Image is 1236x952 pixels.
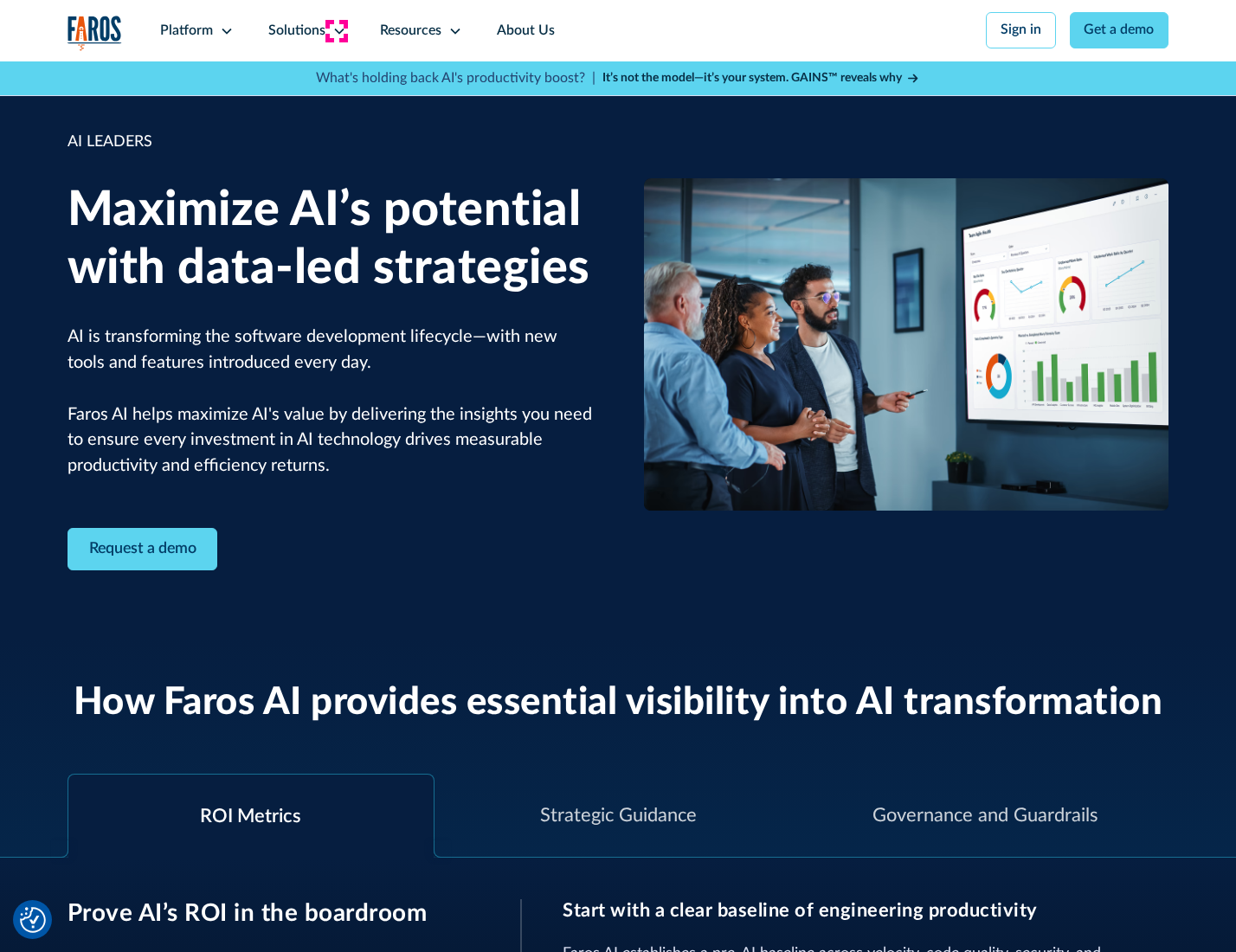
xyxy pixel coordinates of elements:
[68,325,593,479] p: AI is transforming the software development lifecycle—with new tools and features introduced ever...
[268,21,325,42] div: Solutions
[540,801,697,830] div: Strategic Guidance
[74,680,1163,726] h2: How Faros AI provides essential visibility into AI transformation
[1070,12,1169,48] a: Get a demo
[872,801,1098,830] div: Governance and Guardrails
[68,16,123,51] img: Logo of the analytics and reporting company Faros.
[68,528,218,570] a: Contact Modal
[68,131,593,154] div: AI LEADERS
[316,68,595,89] p: What's holding back AI's productivity boost? |
[68,182,593,298] h1: Maximize AI’s potential with data-led strategies
[380,21,441,42] div: Resources
[986,12,1056,48] a: Sign in
[602,69,921,87] a: It’s not the model—it’s your system. GAINS™ reveals why
[68,899,479,928] h3: Prove AI’s ROI in the boardroom
[200,802,301,831] div: ROI Metrics
[160,21,213,42] div: Platform
[68,16,123,51] a: home
[602,72,902,84] strong: It’s not the model—it’s your system. GAINS™ reveals why
[20,907,46,933] img: Revisit consent button
[20,907,46,933] button: Cookie Settings
[563,899,1168,922] h3: Start with a clear baseline of engineering productivity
